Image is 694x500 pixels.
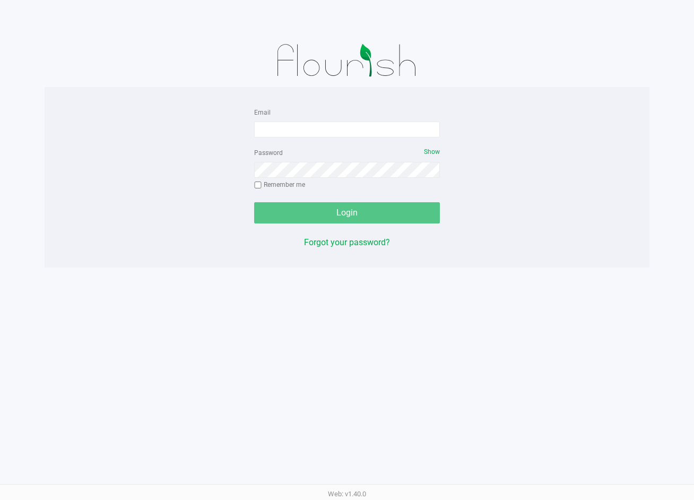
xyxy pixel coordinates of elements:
label: Email [254,108,271,117]
label: Remember me [254,180,305,189]
span: Show [424,148,440,156]
input: Remember me [254,182,262,189]
span: Web: v1.40.0 [328,490,366,498]
label: Password [254,148,283,158]
button: Forgot your password? [304,236,390,249]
